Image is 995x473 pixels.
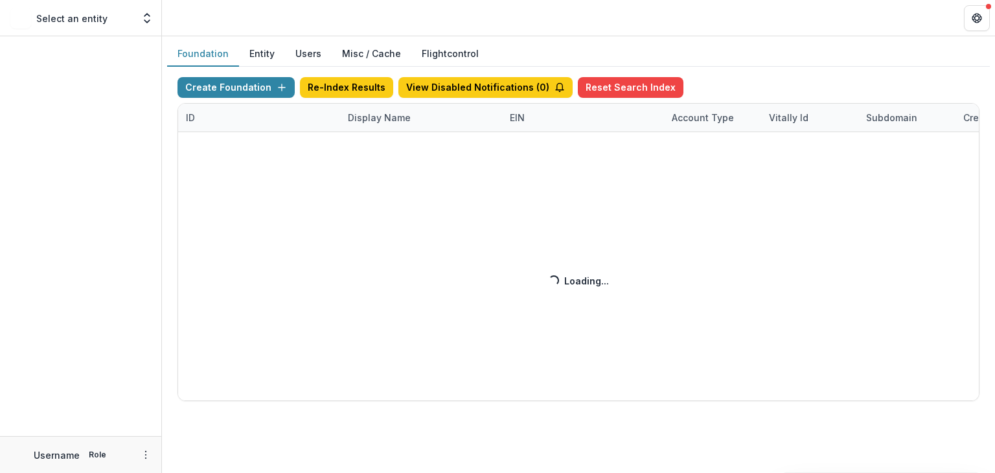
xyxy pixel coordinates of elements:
button: Misc / Cache [332,41,411,67]
button: More [138,447,154,463]
a: Flightcontrol [422,47,479,60]
button: Open entity switcher [138,5,156,31]
p: Username [34,448,80,462]
button: Get Help [964,5,990,31]
button: Foundation [167,41,239,67]
button: Users [285,41,332,67]
p: Role [85,449,110,461]
p: Select an entity [36,12,108,25]
button: Entity [239,41,285,67]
